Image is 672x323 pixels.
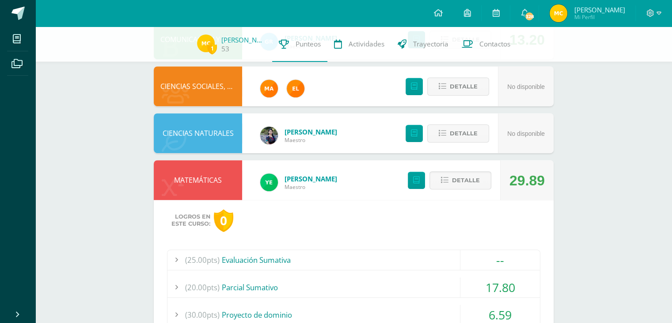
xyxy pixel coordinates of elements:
[260,173,278,191] img: dfa1fd8186729af5973cf42d94c5b6ba.png
[550,4,567,22] img: 22a6108dc7668299ecf3147ba65ca67e.png
[413,39,448,49] span: Trayectoria
[221,35,266,44] a: [PERSON_NAME]
[507,130,545,137] span: No disponible
[429,171,491,189] button: Detalle
[296,39,321,49] span: Punteos
[285,174,337,183] a: [PERSON_NAME]
[154,66,242,106] div: CIENCIAS SOCIALES, FORMACIÓN CIUDADANA E INTERCULTURALIDAD
[479,39,510,49] span: Contactos
[349,39,384,49] span: Actividades
[524,12,534,21] span: 328
[260,127,278,144] img: b2b209b5ecd374f6d147d0bc2cef63fa.png
[427,77,489,96] button: Detalle
[450,125,478,142] span: Detalle
[574,13,625,21] span: Mi Perfil
[427,124,489,142] button: Detalle
[285,136,337,144] span: Maestro
[327,27,391,62] a: Actividades
[154,113,242,153] div: CIENCIAS NATURALES
[221,44,229,54] a: 53
[197,35,215,52] img: 22a6108dc7668299ecf3147ba65ca67e.png
[185,277,220,297] span: (20.00pts)
[272,27,327,62] a: Punteos
[171,213,210,227] span: Logros en este curso:
[207,43,217,54] span: 1
[167,250,540,270] div: Evaluación Sumativa
[287,80,304,97] img: 31c982a1c1d67d3c4d1e96adbf671f86.png
[509,161,545,200] div: 29.89
[154,160,242,200] div: MATEMÁTICAS
[391,27,455,62] a: Trayectoria
[285,183,337,191] span: Maestro
[574,5,625,14] span: [PERSON_NAME]
[260,80,278,97] img: 266030d5bbfb4fab9f05b9da2ad38396.png
[185,250,220,270] span: (25.00pts)
[460,277,540,297] div: 17.80
[285,127,337,136] a: [PERSON_NAME]
[214,209,233,232] div: 0
[507,83,545,90] span: No disponible
[455,27,517,62] a: Contactos
[452,172,480,188] span: Detalle
[167,277,540,297] div: Parcial Sumativo
[450,78,478,95] span: Detalle
[460,250,540,270] div: --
